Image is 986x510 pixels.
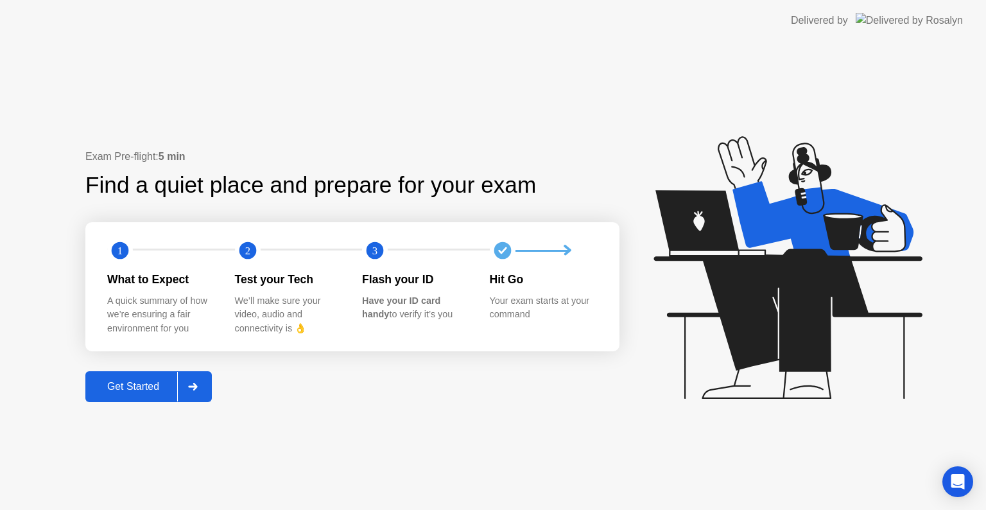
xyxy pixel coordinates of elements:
div: Find a quiet place and prepare for your exam [85,168,538,202]
b: Have your ID card handy [362,295,440,320]
button: Get Started [85,371,212,402]
div: to verify it’s you [362,294,469,322]
b: 5 min [159,151,186,162]
div: Hit Go [490,271,597,288]
div: Delivered by [791,13,848,28]
div: What to Expect [107,271,214,288]
div: A quick summary of how we’re ensuring a fair environment for you [107,294,214,336]
div: Flash your ID [362,271,469,288]
div: Open Intercom Messenger [942,466,973,497]
text: 1 [117,245,123,257]
text: 2 [245,245,250,257]
div: Get Started [89,381,177,392]
text: 3 [372,245,377,257]
div: Your exam starts at your command [490,294,597,322]
div: Exam Pre-flight: [85,149,619,164]
div: We’ll make sure your video, audio and connectivity is 👌 [235,294,342,336]
img: Delivered by Rosalyn [856,13,963,28]
div: Test your Tech [235,271,342,288]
